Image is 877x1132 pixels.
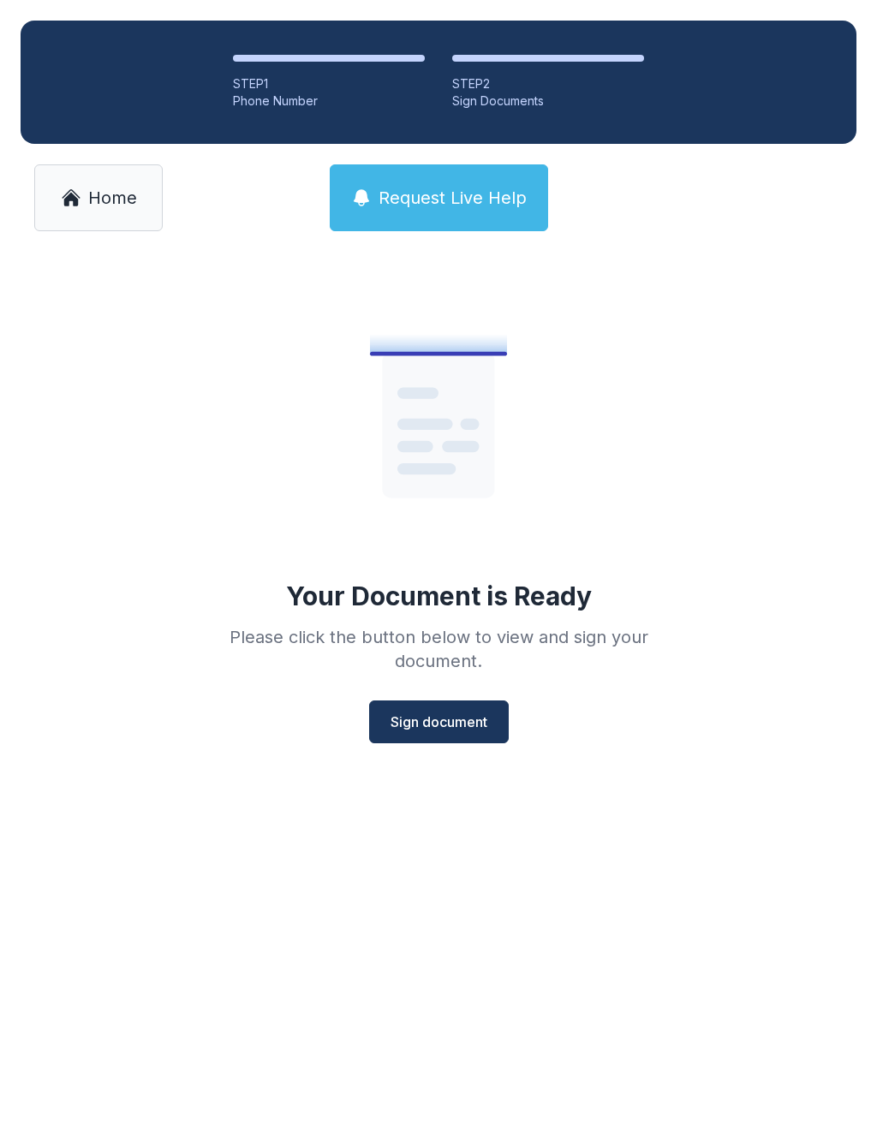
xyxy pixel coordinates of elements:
[88,186,137,210] span: Home
[452,75,644,92] div: STEP 2
[391,712,487,732] span: Sign document
[452,92,644,110] div: Sign Documents
[192,625,685,673] div: Please click the button below to view and sign your document.
[233,75,425,92] div: STEP 1
[286,581,592,611] div: Your Document is Ready
[233,92,425,110] div: Phone Number
[379,186,527,210] span: Request Live Help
